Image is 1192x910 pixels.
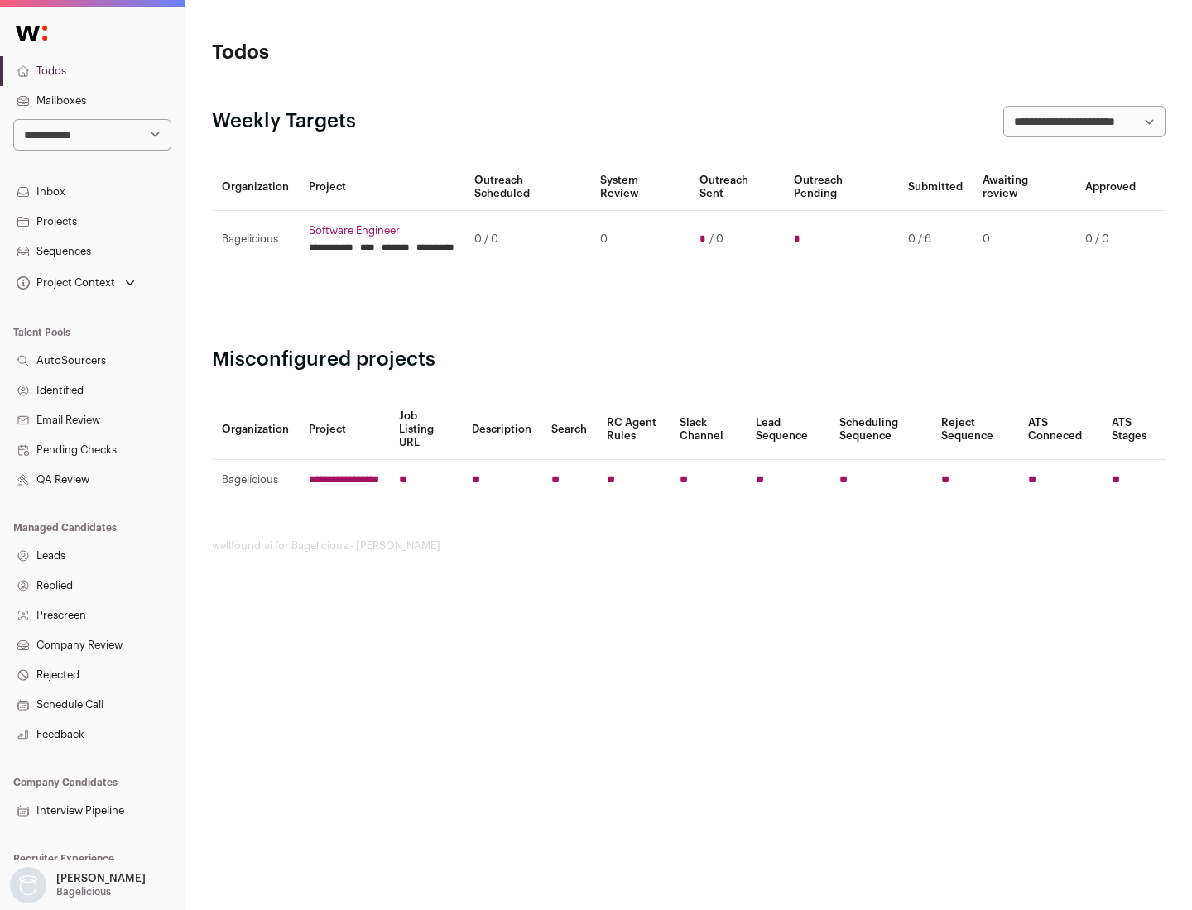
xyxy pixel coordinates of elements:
th: Description [462,400,541,460]
th: Approved [1075,164,1146,211]
th: Search [541,400,597,460]
h1: Todos [212,40,530,66]
th: Lead Sequence [746,400,829,460]
th: Slack Channel [670,400,746,460]
th: Outreach Scheduled [464,164,590,211]
a: Software Engineer [309,224,454,237]
td: 0 / 6 [898,211,973,268]
th: RC Agent Rules [597,400,669,460]
th: ATS Conneced [1018,400,1101,460]
th: System Review [590,164,689,211]
th: Organization [212,400,299,460]
th: Outreach Pending [784,164,897,211]
span: / 0 [709,232,723,246]
td: 0 [973,211,1075,268]
td: 0 / 0 [464,211,590,268]
h2: Weekly Targets [212,108,356,135]
th: Submitted [898,164,973,211]
th: Organization [212,164,299,211]
th: Job Listing URL [389,400,462,460]
th: Project [299,164,464,211]
th: Project [299,400,389,460]
button: Open dropdown [13,271,138,295]
p: Bagelicious [56,885,111,898]
footer: wellfound:ai for Bagelicious - [PERSON_NAME] [212,539,1166,553]
p: [PERSON_NAME] [56,872,146,885]
th: Reject Sequence [931,400,1019,460]
div: Project Context [13,276,115,290]
button: Open dropdown [7,867,149,903]
td: Bagelicious [212,460,299,500]
td: 0 [590,211,689,268]
img: nopic.png [10,867,46,903]
td: 0 / 0 [1075,211,1146,268]
th: Outreach Sent [690,164,785,211]
th: Awaiting review [973,164,1075,211]
img: Wellfound [7,17,56,50]
th: Scheduling Sequence [829,400,931,460]
td: Bagelicious [212,211,299,268]
h2: Misconfigured projects [212,347,1166,373]
th: ATS Stages [1102,400,1166,460]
